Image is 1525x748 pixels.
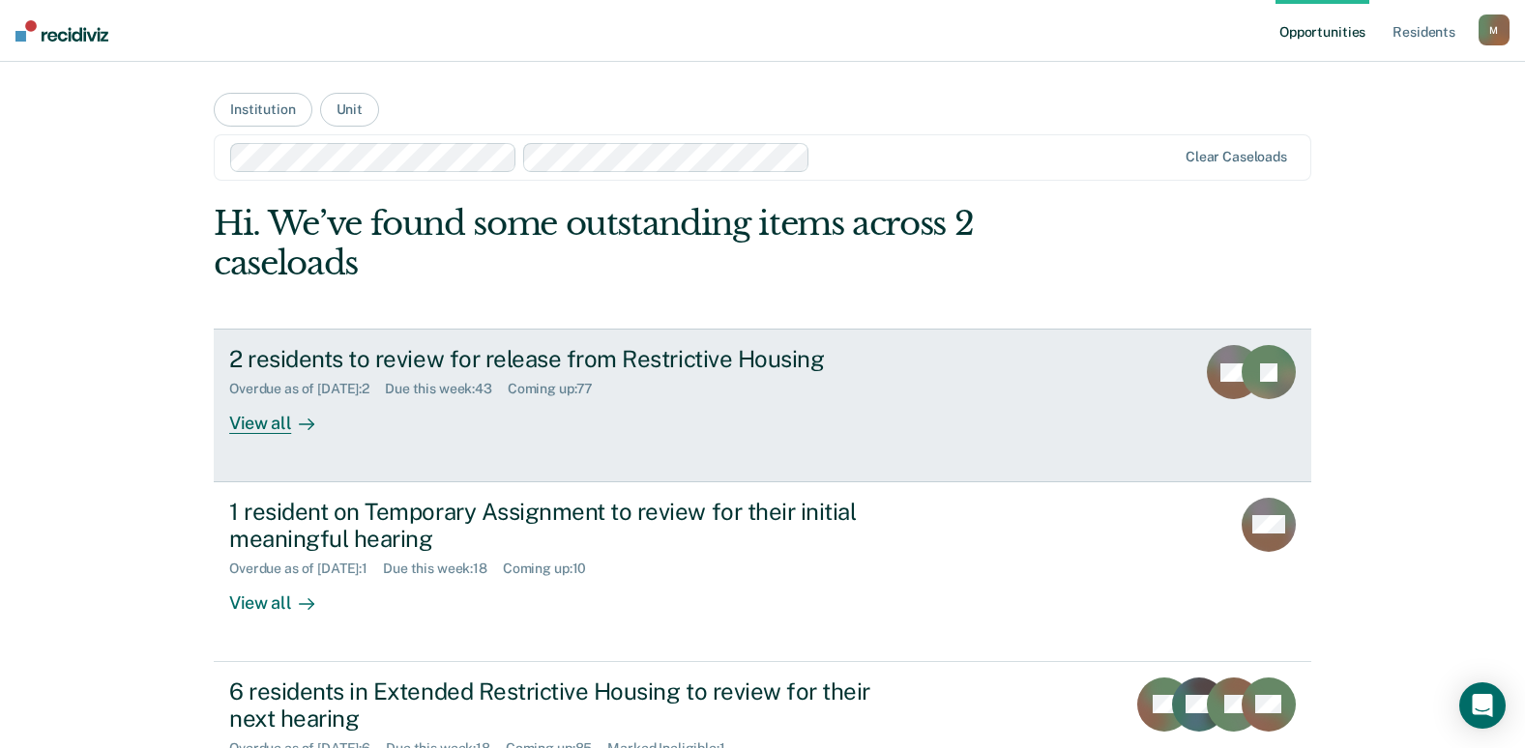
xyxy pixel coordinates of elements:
[1186,149,1287,165] div: Clear caseloads
[229,561,383,577] div: Overdue as of [DATE] : 1
[229,381,385,397] div: Overdue as of [DATE] : 2
[214,482,1311,662] a: 1 resident on Temporary Assignment to review for their initial meaningful hearingOverdue as of [D...
[503,561,601,577] div: Coming up : 10
[229,397,337,435] div: View all
[229,577,337,615] div: View all
[214,329,1311,481] a: 2 residents to review for release from Restrictive HousingOverdue as of [DATE]:2Due this week:43C...
[229,498,908,554] div: 1 resident on Temporary Assignment to review for their initial meaningful hearing
[229,345,908,373] div: 2 residents to review for release from Restrictive Housing
[508,381,608,397] div: Coming up : 77
[229,677,908,734] div: 6 residents in Extended Restrictive Housing to review for their next hearing
[320,93,379,127] button: Unit
[214,93,311,127] button: Institution
[385,381,508,397] div: Due this week : 43
[214,204,1092,283] div: Hi. We’ve found some outstanding items across 2 caseloads
[15,20,108,42] img: Recidiviz
[1459,682,1506,729] div: Open Intercom Messenger
[1479,14,1510,45] button: M
[383,561,503,577] div: Due this week : 18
